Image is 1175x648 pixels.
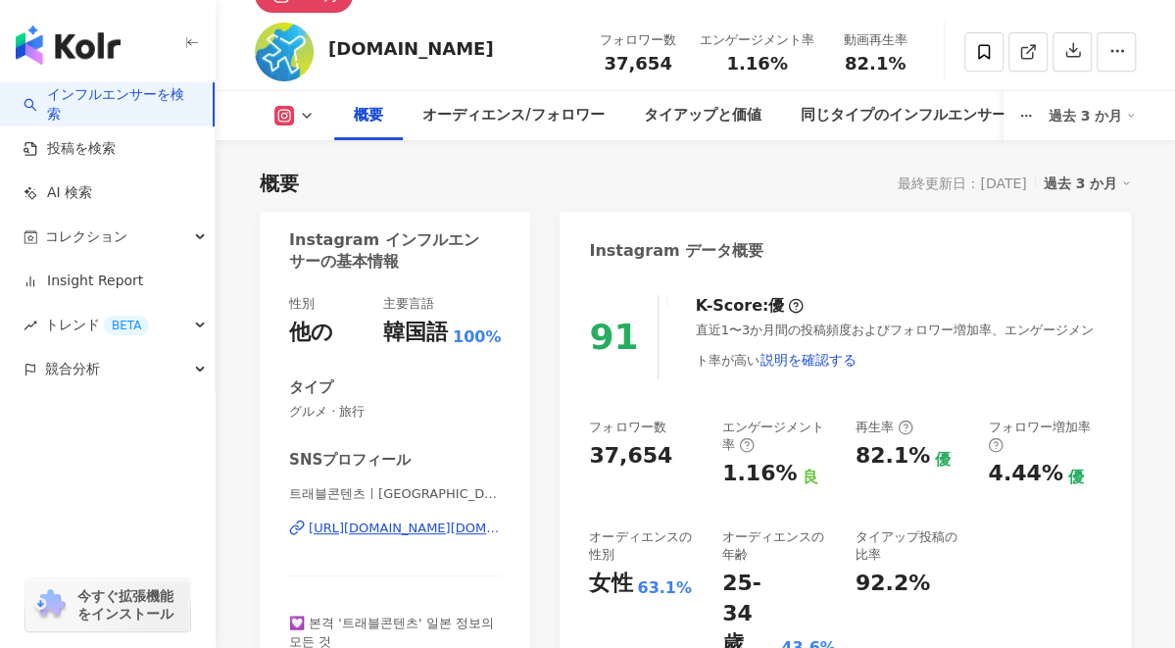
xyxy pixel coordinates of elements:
span: 今すぐ拡張機能をインストール [77,587,184,623]
div: フォロワー数 [600,30,676,50]
div: 直近1〜3か月間の投稿頻度およびフォロワー増加率、エンゲージメント率が高い [695,322,1102,378]
div: 優 [1068,467,1084,488]
div: 1.16% [722,459,797,489]
div: 同じタイプのインフルエンサー [800,104,1005,127]
img: logo [16,25,121,65]
div: 37,654 [589,441,672,472]
span: コレクション [45,215,127,259]
a: 投稿を検索 [24,139,116,159]
a: AI 検索 [24,183,92,203]
div: 動画再生率 [838,30,912,50]
span: 1.16% [726,54,787,74]
span: rise [24,319,37,332]
div: フォロワー数 [589,419,665,436]
div: フォロワー増加率 [988,419,1102,454]
div: オーディエンスの性別 [589,528,703,564]
div: エンゲージメント率 [722,419,836,454]
div: 82.1% [856,441,930,472]
div: SNSプロフィール [289,450,411,471]
a: [URL][DOMAIN_NAME][DOMAIN_NAME] [289,520,501,537]
div: 92.2% [856,569,930,599]
div: [URL][DOMAIN_NAME][DOMAIN_NAME] [309,520,501,537]
span: 説明を確認する [759,352,856,368]
span: トレンド [45,303,149,347]
span: グルメ · 旅行 [289,403,501,421]
div: 最終更新日：[DATE] [898,175,1026,191]
div: タイアップと価値 [643,104,760,127]
a: chrome extension今すぐ拡張機能をインストール [25,578,190,631]
div: 優 [935,449,951,471]
div: 過去 3 か月 [1044,171,1132,196]
div: オーディエンスの年齢 [722,528,836,564]
span: 82.1% [845,54,906,74]
div: 4.44% [988,459,1062,489]
div: 良 [802,467,817,488]
div: オーディエンス/フォロワー [422,104,604,127]
div: 再生率 [856,419,913,436]
span: 100% [453,326,501,348]
div: Instagram データ概要 [589,240,763,262]
a: Insight Report [24,272,143,291]
div: 過去 3 か月 [1049,100,1137,131]
div: 性別 [289,295,315,313]
div: 優 [768,295,784,317]
div: 63.1% [637,577,692,599]
div: 他の [289,318,333,348]
div: 女性 [589,569,632,599]
div: 91 [589,317,638,357]
div: K-Score : [695,295,804,317]
div: 概要 [354,104,383,127]
div: [DOMAIN_NAME] [328,36,494,61]
a: searchインフルエンサーを検索 [24,85,197,124]
div: 概要 [260,170,299,197]
button: 説明を確認する [759,340,857,379]
div: タイアップ投稿の比率 [856,528,969,564]
div: エンゲージメント率 [700,30,814,50]
span: 37,654 [604,53,671,74]
div: Instagram インフルエンサーの基本情報 [289,229,491,274]
div: 主要言語 [383,295,434,313]
span: 트래블콘텐츠ㅣ[GEOGRAPHIC_DATA]여행 | [DOMAIN_NAME] [289,485,501,503]
div: 韓国語 [383,318,448,348]
div: BETA [104,316,149,335]
img: chrome extension [31,589,69,621]
img: KOL Avatar [255,23,314,81]
span: 競合分析 [45,347,100,391]
div: タイプ [289,377,333,398]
